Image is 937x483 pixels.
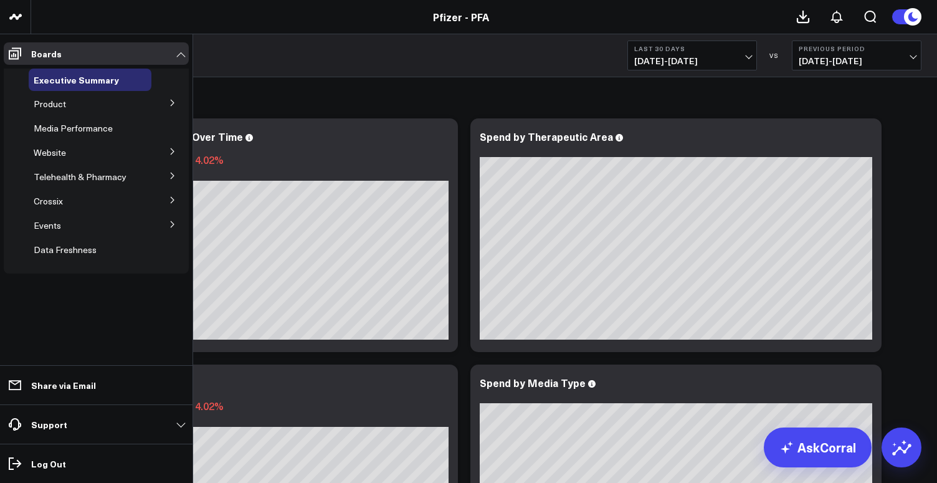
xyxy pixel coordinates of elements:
span: Events [34,219,61,231]
span: 14.02% [189,399,224,413]
span: [DATE] - [DATE] [799,56,915,66]
span: Media Performance [34,122,113,134]
a: AskCorral [764,428,872,467]
div: Previous: $697.16k [56,417,449,427]
b: Previous Period [799,45,915,52]
span: Crossix [34,195,63,207]
div: Previous: $697.16k [56,171,449,181]
b: Last 30 Days [634,45,750,52]
a: Website [34,148,66,158]
span: 14.02% [189,153,224,166]
a: Log Out [4,452,189,475]
div: Spend by Media Type [480,376,586,390]
a: Media Performance [34,123,113,133]
a: Pfizer - PFA [433,10,489,24]
a: Telehealth & Pharmacy [34,172,126,182]
span: Executive Summary [34,74,119,86]
span: Website [34,146,66,158]
button: Last 30 Days[DATE]-[DATE] [627,41,757,70]
a: Product [34,99,66,109]
p: Share via Email [31,380,96,390]
a: Crossix [34,196,63,206]
span: Telehealth & Pharmacy [34,171,126,183]
p: Boards [31,49,62,59]
button: Previous Period[DATE]-[DATE] [792,41,921,70]
span: [DATE] - [DATE] [634,56,750,66]
a: Executive Summary [34,75,119,85]
p: Log Out [31,459,66,469]
span: Product [34,98,66,110]
p: Support [31,419,67,429]
span: Data Freshness [34,244,97,256]
div: VS [763,52,786,59]
a: Events [34,221,61,231]
div: Spend by Therapeutic Area [480,130,613,143]
a: Data Freshness [34,245,97,255]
